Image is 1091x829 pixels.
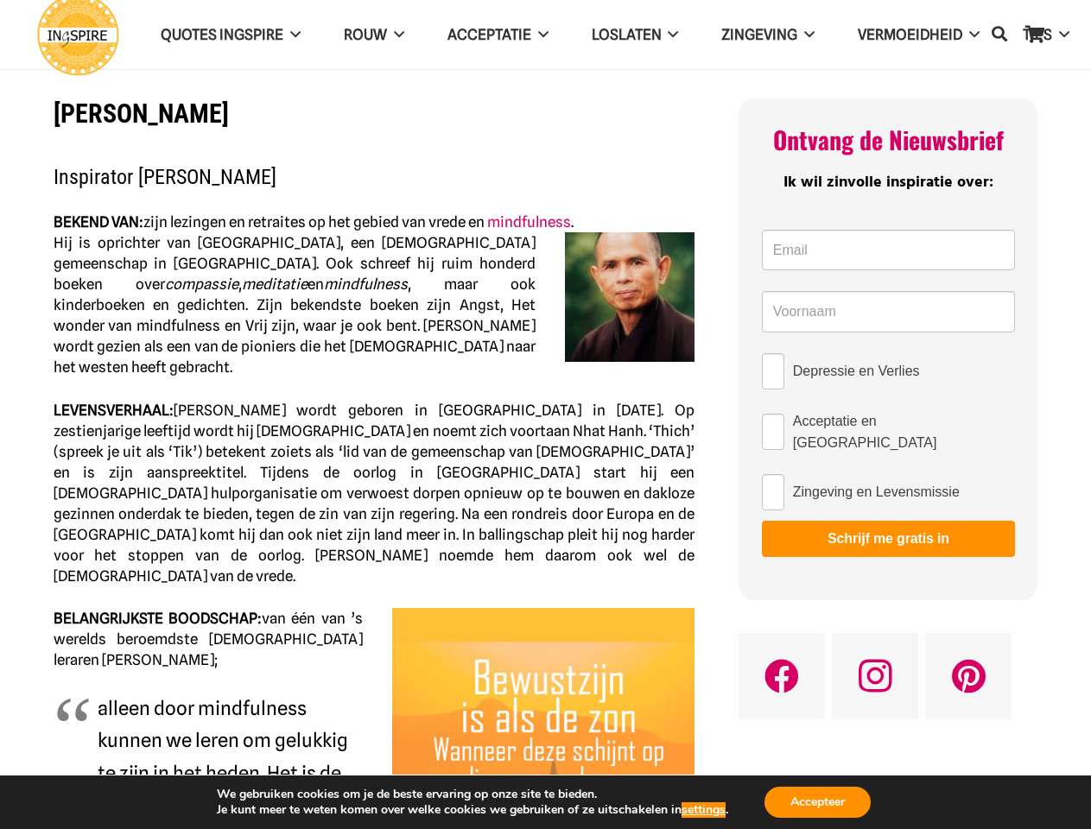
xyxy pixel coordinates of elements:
[764,787,871,818] button: Accepteer
[387,13,404,56] span: ROUW Menu
[925,633,1012,719] a: Pinterest
[762,474,784,510] input: Zingeving en Levensmissie
[570,13,701,57] a: LoslatenLoslaten Menu
[682,802,726,818] button: settings
[344,26,387,43] span: ROUW
[793,360,920,382] span: Depressie en Verlies
[283,13,301,56] span: QUOTES INGSPIRE Menu
[592,26,662,43] span: Loslaten
[565,232,695,362] img: Inspirator Thich Nhat Hanh | inspirerend & mindful leven
[762,230,1015,271] input: Email
[797,13,815,56] span: Zingeving Menu
[54,213,485,231] span: zijn lezingen en retraites op het gebied van vrede en
[962,13,980,56] span: VERMOEIDHEID Menu
[139,13,322,57] a: QUOTES INGSPIREQUOTES INGSPIRE Menu
[662,13,679,56] span: Loslaten Menu
[793,410,1015,453] span: Acceptatie en [GEOGRAPHIC_DATA]
[721,26,797,43] span: Zingeving
[217,802,728,818] p: Je kunt meer te weten komen over welke cookies we gebruiken of ze uitschakelen in .
[762,521,1015,557] button: Schrijf me gratis in
[54,165,276,189] span: Inspirator [PERSON_NAME]
[531,13,549,56] span: Acceptatie Menu
[426,13,570,57] a: AcceptatieAcceptatie Menu
[54,213,143,231] strong: BEKEND VAN:
[54,212,695,377] p: .
[832,633,918,719] a: Instagram
[762,291,1015,332] input: Voornaam
[858,26,962,43] span: VERMOEIDHEID
[1052,13,1069,56] span: TIPS Menu
[1023,26,1052,43] span: TIPS
[793,481,960,503] span: Zingeving en Levensmissie
[447,26,531,43] span: Acceptatie
[54,234,536,376] span: Hij is oprichter van [GEOGRAPHIC_DATA], een [DEMOGRAPHIC_DATA] gemeenschap in [GEOGRAPHIC_DATA]. ...
[242,275,308,293] em: meditatie
[324,275,408,293] em: mindfulness
[762,414,784,450] input: Acceptatie en [GEOGRAPHIC_DATA]
[773,122,1004,157] span: Ontvang de Nieuwsbrief
[54,402,695,585] span: [PERSON_NAME] wordt geboren in [GEOGRAPHIC_DATA] in [DATE]. Op zestienjarige leeftijd wordt hij [...
[165,275,238,293] em: compassie
[1001,13,1091,57] a: TIPSTIPS Menu
[700,13,836,57] a: ZingevingZingeving Menu
[836,13,1001,57] a: VERMOEIDHEIDVERMOEIDHEID Menu
[54,98,695,130] h1: [PERSON_NAME]
[487,213,571,231] a: mindfulness
[54,610,263,627] strong: BELANGRIJKSTE BOODSCHAP:
[982,14,1017,55] a: Zoeken
[322,13,426,57] a: ROUWROUW Menu
[217,787,728,802] p: We gebruiken cookies om je de beste ervaring op onze site te bieden.
[54,610,364,668] span: van één van ’s werelds beroemdste [DEMOGRAPHIC_DATA] leraren [PERSON_NAME];
[739,633,825,719] a: Facebook
[762,353,784,389] input: Depressie en Verlies
[161,26,283,43] span: QUOTES INGSPIRE
[54,402,174,419] strong: LEVENSVERHAAL:
[783,170,993,195] span: Ik wil zinvolle inspiratie over:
